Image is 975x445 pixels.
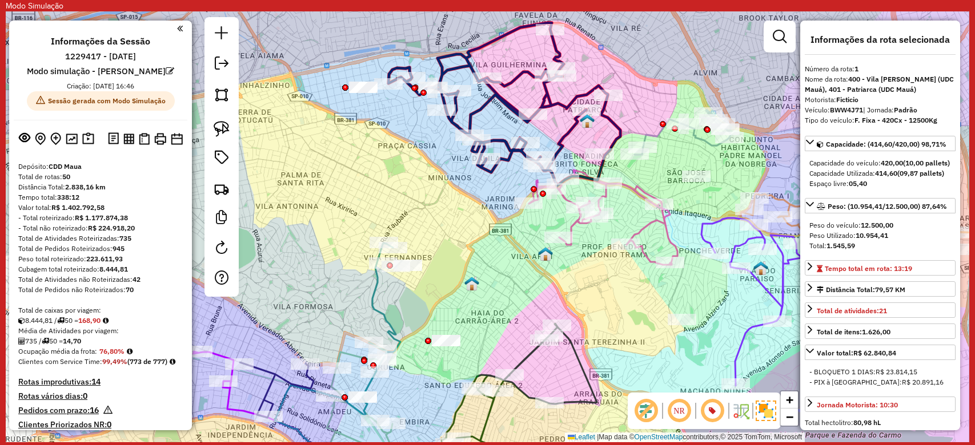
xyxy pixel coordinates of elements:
[853,349,896,357] strong: R$ 62.840,84
[786,410,793,424] span: −
[18,326,183,336] div: Média de Atividades por viagem:
[18,338,25,345] i: Total de Atividades
[879,306,887,315] strong: 21
[18,285,183,295] div: Total de Pedidos não Roteirizados:
[127,348,133,355] em: Média calculada utilizando a maior ocupação (%Peso ou %Cubagem) de cada rota da sessão. Rotas cro...
[876,367,917,376] span: R$ 23.814,15
[809,367,951,377] div: - BLOQUETO 1 DIAS:
[875,169,897,177] strong: 414,60
[668,314,696,325] div: Atividade não roteirizada - LEANDRO DIODATO
[18,315,183,326] div: 8.444,81 / 50 =
[805,64,956,74] div: Número da rota:
[881,159,903,167] strong: 420,00
[170,358,175,365] em: Rotas cross docking consideradas
[48,130,63,148] button: Adicionar Atividades
[214,181,230,197] img: Criar rota
[18,161,183,172] div: Depósito:
[18,347,97,355] span: Ocupação média da frota:
[682,171,711,182] div: Atividade não roteirizada - CILENE OTONIOS DA SILVA
[861,221,893,229] strong: 12.500,00
[80,130,97,148] button: Painel de Sugestão
[57,317,65,324] i: Total de rotas
[18,274,183,285] div: Total de Atividades não Roteirizadas:
[137,131,152,147] button: Visualizar Romaneio
[78,316,101,325] strong: 168,90
[369,257,398,269] div: Atividade não roteirizada - PANIFICADORA E CONFE
[817,400,898,410] div: Jornada Motorista: 10:30
[830,106,863,114] strong: BWW4J71
[894,106,917,114] strong: Padrão
[854,116,937,124] strong: F. Fixa - 420Cx - 12500Kg
[18,305,183,315] div: Total de caixas por viagem:
[210,22,233,47] a: Nova sessão e pesquisa
[18,233,183,244] div: Total de Atividades Roteirizadas:
[49,162,82,171] strong: CDD Maua
[88,224,135,232] strong: R$ 224.918,20
[348,391,377,403] div: Atividade não roteirizada - BAR E MERCEARIA BENE
[18,391,183,401] h4: Rotas vários dias:
[107,419,111,430] strong: 0
[33,130,48,148] button: Centralizar mapa no depósito ou ponto de apoio
[828,202,947,211] span: Peso: (10.954,41/12.500,00) 87,64%
[177,22,183,35] a: Clique aqui para minimizar o painel
[27,66,174,76] h6: Modo simulação - [PERSON_NAME]
[805,75,954,94] strong: 400 - Vila [PERSON_NAME] (UDC Mauá), 401 - Patriarca (UDC Mauá)
[152,131,168,147] button: Imprimir Rotas
[805,95,956,105] div: Motorista:
[903,159,950,167] strong: (10,00 pallets)
[902,378,944,386] span: R$ 20.891,16
[214,87,230,103] img: Selecionar atividades - polígono
[349,82,378,93] div: Atividade não roteirizada - MINI MERCADO MONTE A
[65,183,106,191] strong: 2.838,16 km
[809,179,951,189] div: Espaço livre:
[63,337,81,345] strong: 14,70
[875,285,905,294] span: 79,57 KM
[826,140,946,148] span: Capacidade: (414,60/420,00) 98,71%
[817,348,896,358] div: Valor total:
[825,264,912,273] span: Tempo total em rota: 13:19
[863,106,917,114] span: | Jornada:
[18,336,183,346] div: 735 / 50 =
[809,158,951,168] div: Capacidade do veículo:
[121,131,137,146] button: Visualizar relatório de Roteirização
[18,172,183,182] div: Total de rotas:
[51,36,150,47] h4: Informações da Sessão
[809,241,951,251] div: Total:
[464,384,492,395] div: Atividade não roteirizada - ALVES A
[826,241,855,250] strong: 1.545,59
[18,192,183,203] div: Tempo total:
[27,91,175,111] span: Sessão gerada com Modo Simulação
[18,223,183,233] div: - Total não roteirizado:
[18,203,183,213] div: Valor total:
[210,146,233,172] a: Vincular Rótulos
[99,347,125,355] strong: 76,80%
[127,357,167,366] strong: (773 de 777)
[103,406,113,420] em: Há pedidos NR próximo a expirar
[168,131,185,147] button: Disponibilidade de veículos
[854,64,858,73] strong: 1
[732,402,750,420] img: Fluxo de ruas
[781,391,798,408] a: Zoom in
[665,397,693,424] span: Ocultar NR
[805,34,956,45] h4: Informações da rota selecionada
[18,244,183,254] div: Total de Pedidos Roteirizados:
[57,193,79,201] strong: 338:12
[91,377,101,387] strong: 14
[699,397,726,424] span: Exibir número da rota
[62,81,139,91] div: Criação: [DATE] 16:46
[18,317,25,324] i: Cubagem total roteirizado
[753,261,768,276] img: 611 UDC Light WCL Cidade Líder
[65,51,136,62] h6: 1229417 - [DATE]
[18,377,183,387] h4: Rotas improdutivas:
[103,317,109,324] i: Meta Caixas/viagem: 171,40 Diferença: -2,50
[809,377,951,387] div: - PIX à [GEOGRAPHIC_DATA]:
[768,25,791,48] a: Exibir filtros
[209,176,234,201] a: Criar rota
[897,169,944,177] strong: (09,87 pallets)
[90,405,99,415] strong: 16
[805,74,956,95] div: Nome da rota:
[63,131,80,146] button: Otimizar todas as rotas
[86,254,123,263] strong: 223.611,93
[565,432,805,442] div: Map data © contributors,© 2025 TomTom, Microsoft
[18,406,99,415] h4: Pedidos com prazo:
